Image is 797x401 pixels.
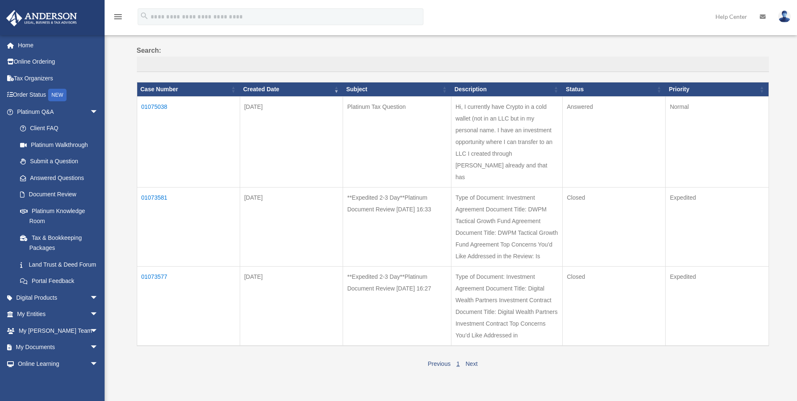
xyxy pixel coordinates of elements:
[451,96,562,187] td: Hi, I currently have Crypto in a cold wallet (not in an LLC but in my personal name. I have an in...
[90,339,107,356] span: arrow_drop_down
[113,12,123,22] i: menu
[562,82,665,97] th: Status: activate to sort column ascending
[137,57,769,72] input: Search:
[12,120,107,137] a: Client FAQ
[12,170,103,186] a: Answered Questions
[343,266,451,346] td: **Expedited 2-3 Day**Platinum Document Review [DATE] 16:27
[6,306,111,323] a: My Entitiesarrow_drop_down
[666,266,769,346] td: Expedited
[456,360,460,367] a: 1
[90,355,107,373] span: arrow_drop_down
[6,37,111,54] a: Home
[90,372,107,389] span: arrow_drop_down
[6,103,107,120] a: Platinum Q&Aarrow_drop_down
[6,372,111,389] a: Billingarrow_drop_down
[778,10,791,23] img: User Pic
[90,289,107,306] span: arrow_drop_down
[466,360,478,367] a: Next
[6,54,111,70] a: Online Ordering
[137,45,769,72] label: Search:
[428,360,450,367] a: Previous
[6,87,111,104] a: Order StatusNEW
[343,82,451,97] th: Subject: activate to sort column ascending
[90,322,107,339] span: arrow_drop_down
[451,82,562,97] th: Description: activate to sort column ascending
[137,82,240,97] th: Case Number: activate to sort column ascending
[113,15,123,22] a: menu
[90,306,107,323] span: arrow_drop_down
[240,266,343,346] td: [DATE]
[6,289,111,306] a: Digital Productsarrow_drop_down
[6,339,111,356] a: My Documentsarrow_drop_down
[137,266,240,346] td: 01073577
[4,10,79,26] img: Anderson Advisors Platinum Portal
[343,187,451,266] td: **Expedited 2-3 Day**Platinum Document Review [DATE] 16:33
[12,229,107,256] a: Tax & Bookkeeping Packages
[343,96,451,187] td: Platinum Tax Question
[137,96,240,187] td: 01075038
[48,89,67,101] div: NEW
[562,187,665,266] td: Closed
[6,355,111,372] a: Online Learningarrow_drop_down
[90,103,107,121] span: arrow_drop_down
[666,96,769,187] td: Normal
[12,256,107,273] a: Land Trust & Deed Forum
[6,322,111,339] a: My [PERSON_NAME] Teamarrow_drop_down
[240,96,343,187] td: [DATE]
[562,266,665,346] td: Closed
[240,187,343,266] td: [DATE]
[140,11,149,21] i: search
[451,266,562,346] td: Type of Document: Investment Agreement Document Title: Digital Wealth Partners Investment Contrac...
[666,187,769,266] td: Expedited
[12,203,107,229] a: Platinum Knowledge Room
[137,187,240,266] td: 01073581
[240,82,343,97] th: Created Date: activate to sort column ascending
[451,187,562,266] td: Type of Document: Investment Agreement Document Title: DWPM Tactical Growth Fund Agreement Docume...
[6,70,111,87] a: Tax Organizers
[12,186,107,203] a: Document Review
[12,273,107,290] a: Portal Feedback
[562,96,665,187] td: Answered
[12,136,107,153] a: Platinum Walkthrough
[12,153,107,170] a: Submit a Question
[666,82,769,97] th: Priority: activate to sort column ascending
